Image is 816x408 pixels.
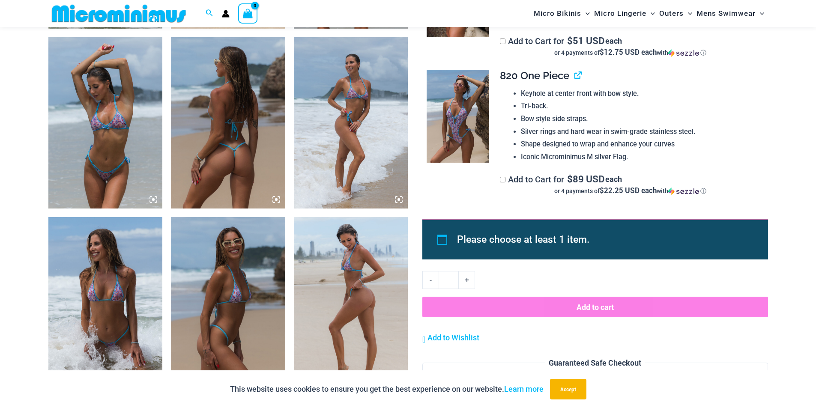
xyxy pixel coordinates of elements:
nav: Site Navigation [530,1,768,26]
span: Menu Toggle [756,3,764,24]
a: Mens SwimwearMenu ToggleMenu Toggle [694,3,766,24]
input: Add to Cart for$89 USD eachor 4 payments of$22.25 USD eachwithSezzle Click to learn more about Se... [500,177,505,182]
li: Tri-back. [521,100,761,113]
span: $12.75 USD each [600,47,657,57]
li: Keyhole at center front with bow style. [521,87,761,100]
img: Havana Club Fireworks 321 Tri Top 451 Micro [294,217,408,388]
span: Micro Bikinis [534,3,581,24]
span: Outers [659,3,684,24]
a: + [459,271,475,289]
span: 820 One Piece [500,69,569,82]
li: Please choose at least 1 item. [457,230,748,250]
span: Menu Toggle [581,3,590,24]
label: Add to Cart for [500,174,761,195]
span: $ [567,173,573,185]
img: MM SHOP LOGO FLAT [48,4,189,23]
img: Havana Club Fireworks 312 Tri Top 451 Micro [171,217,285,388]
a: Search icon link [206,8,213,19]
a: Account icon link [222,10,230,18]
img: Havana Club Fireworks 312 Tri Top 451 Micro [48,217,163,388]
span: Add to Wishlist [427,333,479,342]
button: Accept [550,379,586,399]
span: $ [567,34,573,47]
li: Iconic Microminimus M silver Flag. [521,151,761,164]
img: Sezzle [668,188,699,195]
a: Micro BikinisMenu ToggleMenu Toggle [532,3,592,24]
li: Bow style side straps. [521,113,761,125]
span: each [605,175,622,183]
span: $22.25 USD each [600,185,657,195]
img: Havana Club Fireworks 312 Tri Top 451 Micro [171,37,285,208]
input: Add to Cart for$51 USD eachor 4 payments of$12.75 USD eachwithSezzle Click to learn more about Se... [500,39,505,44]
img: Havana Club Fireworks 321 Tri Top 478 Thong [294,37,408,208]
li: Silver rings and hard wear in swim-grade stainless steel. [521,125,761,138]
a: Micro LingerieMenu ToggleMenu Toggle [592,3,657,24]
p: This website uses cookies to ensure you get the best experience on our website. [230,383,544,396]
a: View Shopping Cart, empty [238,3,258,23]
span: 51 USD [567,36,604,45]
span: each [605,36,622,45]
div: or 4 payments of with [500,48,761,57]
span: 89 USD [567,175,604,183]
div: or 4 payments of$12.75 USD eachwithSezzle Click to learn more about Sezzle [500,48,761,57]
legend: Guaranteed Safe Checkout [545,357,645,369]
button: Add to cart [422,297,768,317]
img: Havana Club Fireworks 820 One Piece Monokini [427,70,489,163]
div: or 4 payments of$22.25 USD eachwithSezzle Click to learn more about Sezzle [500,187,761,195]
a: Add to Wishlist [422,331,479,344]
span: Mens Swimwear [696,3,756,24]
span: Menu Toggle [646,3,655,24]
span: Menu Toggle [684,3,692,24]
img: Havana Club Fireworks 321 Tri Top 478 Thong [48,37,163,208]
li: Shape designed to wrap and enhance your curves [521,138,761,151]
label: Add to Cart for [500,36,761,57]
input: Product quantity [439,271,459,289]
a: - [422,271,439,289]
a: Learn more [504,384,544,393]
span: Micro Lingerie [594,3,646,24]
img: Sezzle [668,49,699,57]
div: or 4 payments of with [500,187,761,195]
a: OutersMenu ToggleMenu Toggle [657,3,694,24]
